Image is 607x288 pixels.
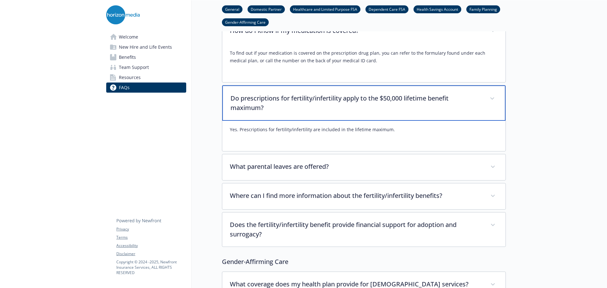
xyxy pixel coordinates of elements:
a: Health Savings Account [414,6,461,12]
p: What parental leaves are offered? [230,162,483,171]
a: FAQs [106,83,186,93]
span: New Hire and Life Events [119,42,172,52]
a: Domestic Partner [248,6,285,12]
div: Where can I find more information about the fertility/infertility benefits? [222,183,506,209]
a: Terms [116,235,186,240]
a: Disclaimer [116,251,186,257]
p: Copyright © 2024 - 2025 , Newfront Insurance Services, ALL RIGHTS RESERVED [116,259,186,275]
div: Do prescriptions for fertility/infertility apply to the $50,000 lifetime benefit maximum? [222,85,506,121]
span: FAQs [119,83,130,93]
a: Privacy [116,226,186,232]
p: Where can I find more information about the fertility/infertility benefits? [230,191,483,200]
div: Do prescriptions for fertility/infertility apply to the $50,000 lifetime benefit maximum? [222,121,506,151]
div: How do I know if my medication is covered? [222,44,506,82]
div: What parental leaves are offered? [222,154,506,180]
a: Welcome [106,32,186,42]
a: Healthcare and Limited Purpose FSA [290,6,360,12]
a: Dependent Care FSA [365,6,408,12]
span: Welcome [119,32,138,42]
a: General [222,6,242,12]
a: Team Support [106,62,186,72]
span: Team Support [119,62,149,72]
p: Does the fertility/infertility benefit provide financial support for adoption and surrogacy? [230,220,483,239]
p: To find out if your medication is covered on the prescription drug plan, you can refer to the for... [230,49,498,64]
a: New Hire and Life Events [106,42,186,52]
span: Resources [119,72,141,83]
p: Do prescriptions for fertility/infertility apply to the $50,000 lifetime benefit maximum? [230,94,482,113]
a: Resources [106,72,186,83]
a: Family Planning [466,6,500,12]
div: Does the fertility/infertility benefit provide financial support for adoption and surrogacy? [222,212,506,247]
p: Yes. Prescriptions for fertility/infertility are included in the lifetime maximum. [230,126,498,133]
a: Accessibility [116,243,186,248]
a: Gender-Affirming Care [222,19,269,25]
p: Gender-Affirming Care [222,257,506,267]
span: Benefits [119,52,136,62]
a: Benefits [106,52,186,62]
